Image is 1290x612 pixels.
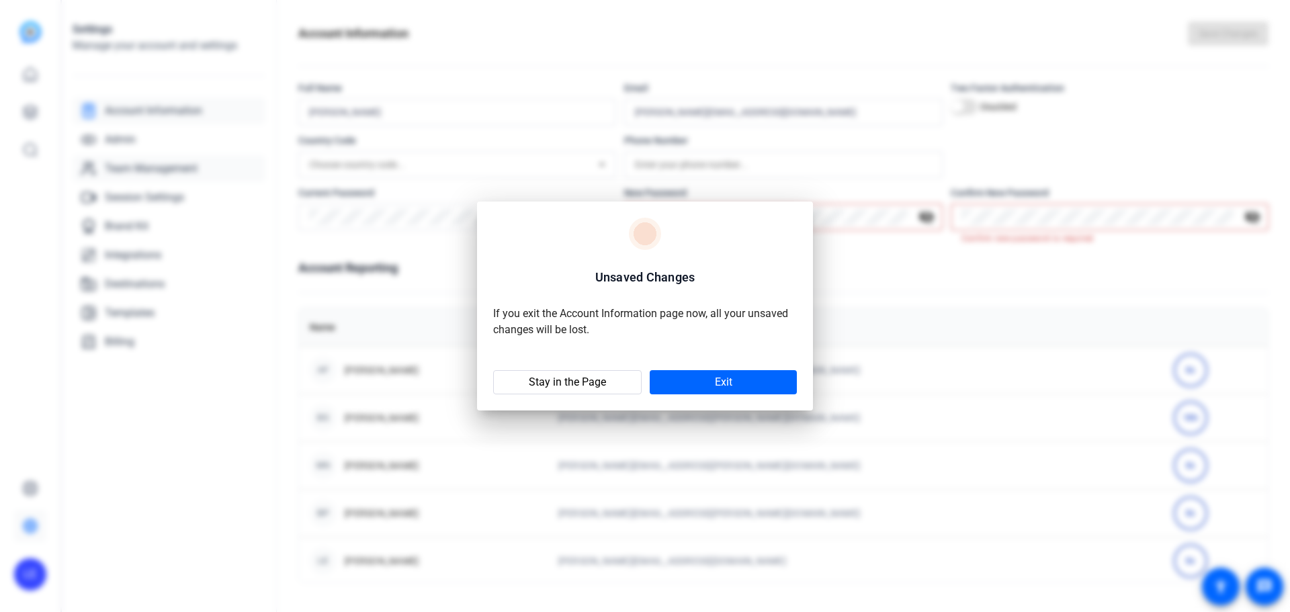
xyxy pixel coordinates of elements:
span: Stay in the Page [529,376,606,389]
span: Exit [715,376,732,389]
button: Stay in the Page [493,370,642,394]
h2: Unsaved Changes [595,268,695,287]
span: If you exit the Account Information page now, all your unsaved changes will be lost. [493,307,788,336]
button: Exit [650,370,797,394]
